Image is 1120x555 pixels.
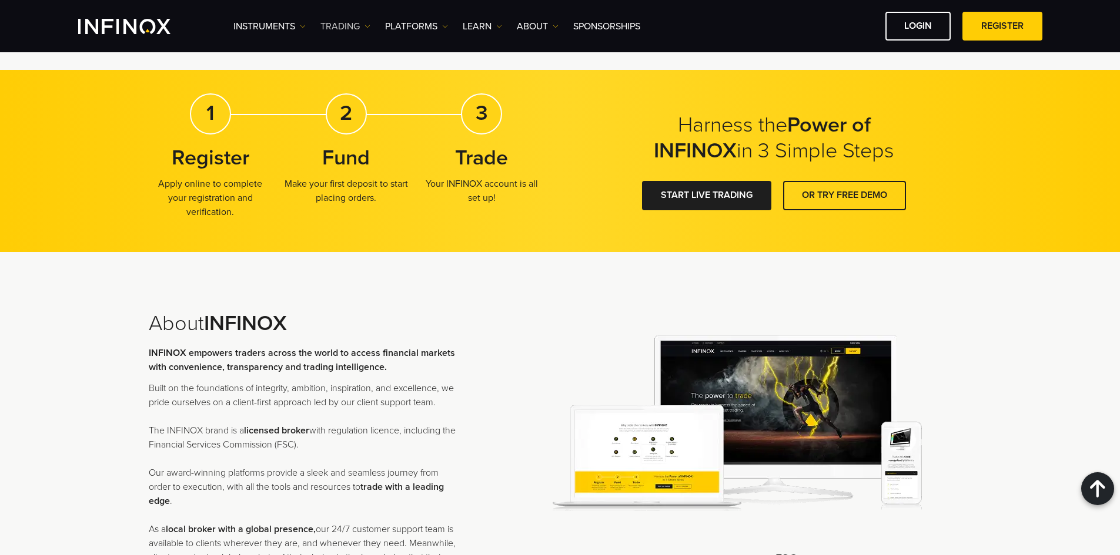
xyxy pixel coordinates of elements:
[284,177,408,205] p: Make your first deposit to start placing orders.
[476,100,488,126] strong: 3
[149,347,455,373] strong: INFINOX empowers traders across the world to access financial markets with convenience, transpare...
[885,12,951,41] a: LOGIN
[204,311,287,336] strong: INFINOX
[783,181,906,210] a: OR TRY FREE DEMO
[420,177,544,205] p: Your INFINOX account is all set up!
[206,100,215,126] strong: 1
[573,19,640,33] a: SPONSORSHIPS
[149,177,273,219] p: Apply online to complete your registration and verification.
[627,112,921,164] h2: Harness the in 3 Simple Steps
[962,12,1042,41] a: REGISTER
[385,19,448,33] a: PLATFORMS
[340,100,352,126] strong: 2
[463,19,502,33] a: Learn
[166,523,316,535] strong: local broker with a global presence,
[642,181,771,210] a: START LIVE TRADING
[320,19,370,33] a: TRADING
[654,112,871,163] strong: Power of INFINOX
[78,19,198,34] a: INFINOX Logo
[244,425,309,436] strong: licensed broker
[233,19,306,33] a: Instruments
[322,145,370,170] strong: Fund
[149,423,462,452] p: The INFINOX brand is a with regulation licence, including the Financial Services Commission (FSC).
[455,145,508,170] strong: Trade
[517,19,559,33] a: ABOUT
[172,145,249,170] strong: Register
[149,466,462,508] p: Our award-winning platforms provide a sleek and seamless journey from order to execution, with al...
[149,381,462,409] p: Built on the foundations of integrity, ambition, inspiration, and excellence, we pride ourselves ...
[149,311,462,337] h2: About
